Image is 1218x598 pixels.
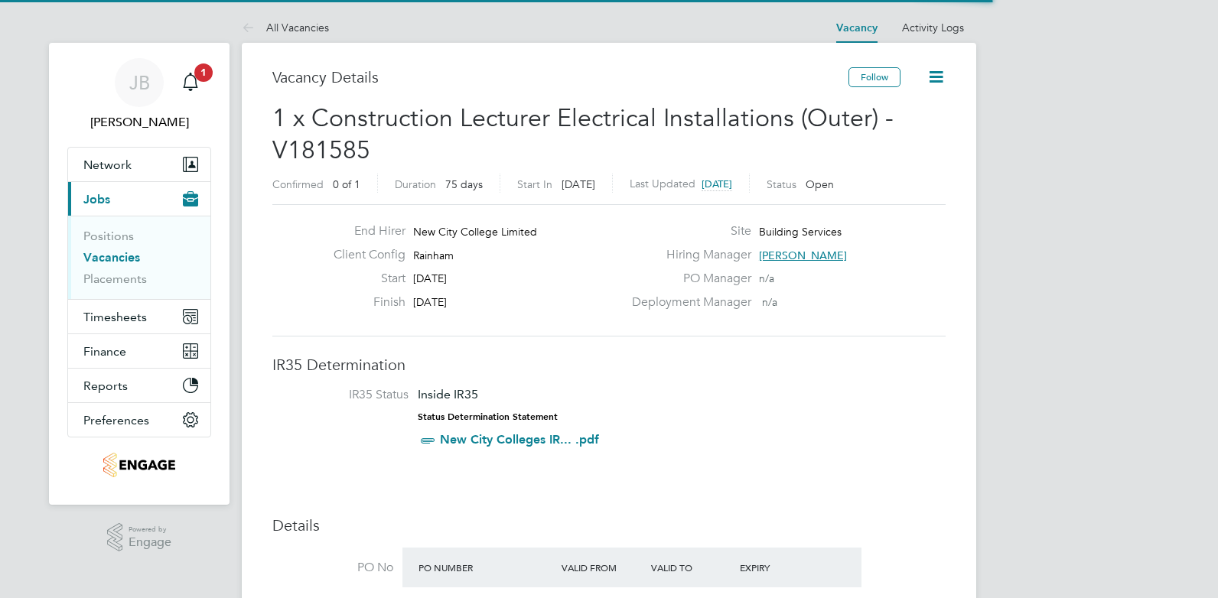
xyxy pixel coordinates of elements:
[413,249,454,262] span: Rainham
[68,300,210,333] button: Timesheets
[702,177,732,190] span: [DATE]
[103,453,174,477] img: jjfox-logo-retina.png
[759,225,842,239] span: Building Services
[562,177,595,191] span: [DATE]
[759,249,847,262] span: [PERSON_NAME]
[288,387,409,403] label: IR35 Status
[558,554,647,581] div: Valid From
[321,271,405,287] label: Start
[242,21,329,34] a: All Vacancies
[272,67,848,87] h3: Vacancy Details
[83,310,147,324] span: Timesheets
[194,63,213,82] span: 1
[68,148,210,181] button: Network
[806,177,834,191] span: Open
[418,411,558,422] strong: Status Determination Statement
[272,355,946,375] h3: IR35 Determination
[623,271,751,287] label: PO Manager
[415,554,558,581] div: PO Number
[107,523,172,552] a: Powered byEngage
[395,177,436,191] label: Duration
[623,247,751,263] label: Hiring Manager
[129,73,150,93] span: JB
[848,67,900,87] button: Follow
[836,21,878,34] a: Vacancy
[333,177,360,191] span: 0 of 1
[68,182,210,216] button: Jobs
[321,247,405,263] label: Client Config
[445,177,483,191] span: 75 days
[321,294,405,310] label: Finish
[762,295,777,309] span: n/a
[272,515,946,535] h3: Details
[736,554,826,581] div: Expiry
[83,250,140,265] a: Vacancies
[647,554,737,581] div: Valid To
[83,158,132,172] span: Network
[413,271,447,285] span: [DATE]
[440,432,599,447] a: New City Colleges IR... .pdf
[175,58,206,107] a: 1
[623,294,751,310] label: Deployment Manager
[49,43,230,505] nav: Main navigation
[517,177,552,191] label: Start In
[129,523,171,536] span: Powered by
[83,379,128,393] span: Reports
[68,334,210,368] button: Finance
[623,223,751,239] label: Site
[83,413,149,427] span: Preferences
[68,403,210,437] button: Preferences
[83,271,147,286] a: Placements
[83,192,110,206] span: Jobs
[321,223,405,239] label: End Hirer
[83,344,126,359] span: Finance
[67,113,211,132] span: Joel Brickell
[272,103,894,165] span: 1 x Construction Lecturer Electrical Installations (Outer) - V181585
[272,177,324,191] label: Confirmed
[759,271,774,285] span: n/a
[418,387,478,401] span: Inside IR35
[413,225,537,239] span: New City College Limited
[413,295,447,309] span: [DATE]
[129,536,171,549] span: Engage
[902,21,964,34] a: Activity Logs
[68,216,210,299] div: Jobs
[68,369,210,402] button: Reports
[67,453,211,477] a: Go to home page
[767,177,796,191] label: Status
[272,560,393,576] label: PO No
[67,58,211,132] a: JB[PERSON_NAME]
[83,229,134,243] a: Positions
[630,177,695,190] label: Last Updated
